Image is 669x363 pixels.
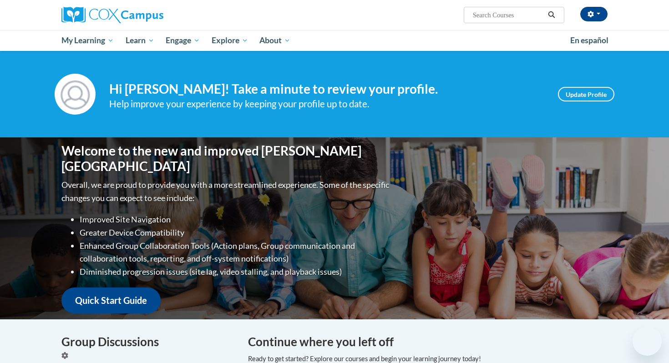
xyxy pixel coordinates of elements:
[580,7,608,21] button: Account Settings
[558,87,614,101] a: Update Profile
[259,35,290,46] span: About
[472,10,545,20] input: Search Courses
[570,35,608,45] span: En español
[61,143,391,174] h1: Welcome to the new and improved [PERSON_NAME][GEOGRAPHIC_DATA]
[61,7,234,23] a: Cox Campus
[48,30,621,51] div: Main menu
[55,74,96,115] img: Profile Image
[80,265,391,278] li: Diminished progression issues (site lag, video stalling, and playback issues)
[61,35,114,46] span: My Learning
[56,30,120,51] a: My Learning
[160,30,206,51] a: Engage
[80,226,391,239] li: Greater Device Compatibility
[206,30,254,51] a: Explore
[61,178,391,205] p: Overall, we are proud to provide you with a more streamlined experience. Some of the specific cha...
[564,31,614,50] a: En español
[109,96,544,111] div: Help improve your experience by keeping your profile up to date.
[633,327,662,356] iframe: Button to launch messaging window
[61,287,161,313] a: Quick Start Guide
[166,35,200,46] span: Engage
[61,7,163,23] img: Cox Campus
[248,333,608,351] h4: Continue where you left off
[212,35,248,46] span: Explore
[120,30,160,51] a: Learn
[126,35,154,46] span: Learn
[109,81,544,97] h4: Hi [PERSON_NAME]! Take a minute to review your profile.
[61,333,234,351] h4: Group Discussions
[545,10,558,20] button: Search
[254,30,297,51] a: About
[80,239,391,266] li: Enhanced Group Collaboration Tools (Action plans, Group communication and collaboration tools, re...
[80,213,391,226] li: Improved Site Navigation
